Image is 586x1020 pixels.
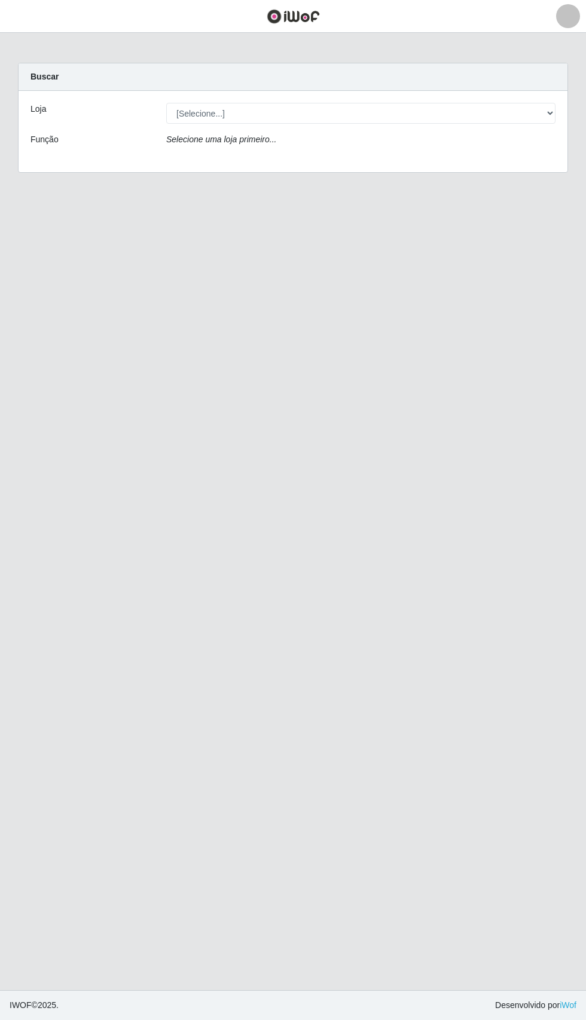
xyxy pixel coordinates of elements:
[10,1000,32,1010] span: IWOF
[10,999,59,1012] span: © 2025 .
[30,133,59,146] label: Função
[560,1000,576,1010] a: iWof
[30,72,59,81] strong: Buscar
[166,135,276,144] i: Selecione uma loja primeiro...
[495,999,576,1012] span: Desenvolvido por
[30,103,46,115] label: Loja
[267,9,320,24] img: CoreUI Logo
